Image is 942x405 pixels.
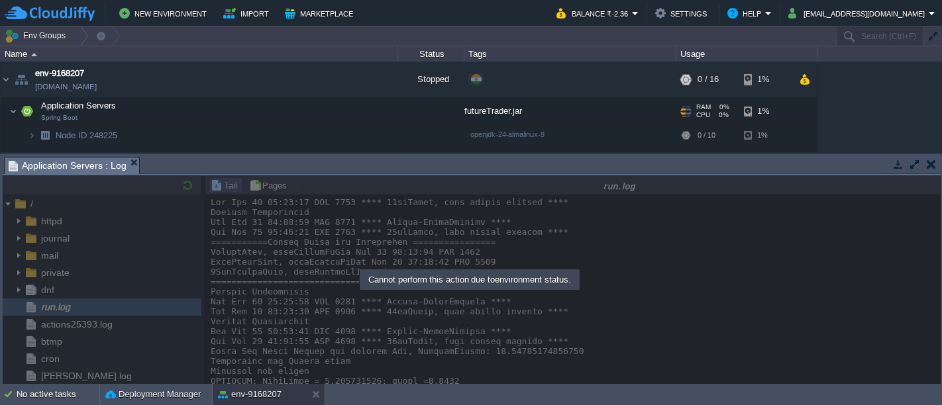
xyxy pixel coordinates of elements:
[744,62,787,97] div: 1%
[31,53,37,56] img: AMDAwAAAACH5BAEAAAAALAAAAAABAAEAAAICRAEAOw==
[119,5,211,21] button: New Environment
[744,98,787,124] div: 1%
[54,130,119,141] a: Node ID:248225
[28,125,36,146] img: AMDAwAAAACH5BAEAAAAALAAAAAABAAEAAAICRAEAOw==
[18,98,36,124] img: AMDAwAAAACH5BAEAAAAALAAAAAABAAEAAAICRAEAOw==
[399,46,464,62] div: Status
[556,5,632,21] button: Balance ₹-2.36
[9,157,127,174] span: Application Servers : Log
[12,62,30,97] img: AMDAwAAAACH5BAEAAAAALAAAAAABAAEAAAICRAEAOw==
[28,146,36,167] img: AMDAwAAAACH5BAEAAAAALAAAAAABAAEAAAICRAEAOw==
[35,67,84,80] a: env-9168207
[698,125,715,146] div: 0 / 10
[464,98,676,124] div: futureTrader.jar
[285,5,357,21] button: Marketplace
[56,130,89,140] span: Node ID:
[716,103,729,111] span: 0%
[54,130,119,141] span: 248225
[105,388,201,401] button: Deployment Manager
[17,384,99,405] div: No active tasks
[1,62,11,97] img: AMDAwAAAACH5BAEAAAAALAAAAAABAAEAAAICRAEAOw==
[40,100,118,111] span: Application Servers
[698,62,719,97] div: 0 / 16
[744,125,787,146] div: 1%
[361,271,578,289] div: Cannot perform this action due to environment status.
[886,352,929,392] iframe: chat widget
[41,114,78,122] span: Spring Boot
[36,146,54,167] img: AMDAwAAAACH5BAEAAAAALAAAAAABAAEAAAICRAEAOw==
[727,5,765,21] button: Help
[470,130,545,138] span: openjdk-24-almalinux-9
[5,26,70,45] button: Env Groups
[655,5,711,21] button: Settings
[9,98,17,124] img: AMDAwAAAACH5BAEAAAAALAAAAAABAAEAAAICRAEAOw==
[398,62,464,97] div: Stopped
[715,111,729,119] span: 0%
[677,46,817,62] div: Usage
[223,5,273,21] button: Import
[35,80,97,93] a: [DOMAIN_NAME]
[40,101,118,111] a: Application ServersSpring Boot
[54,151,108,162] a: Deployments
[36,125,54,146] img: AMDAwAAAACH5BAEAAAAALAAAAAABAAEAAAICRAEAOw==
[696,103,711,111] span: RAM
[218,388,282,401] button: env-9168207
[465,46,676,62] div: Tags
[5,5,95,22] img: CloudJiffy
[1,46,397,62] div: Name
[788,5,929,21] button: [EMAIL_ADDRESS][DOMAIN_NAME]
[696,111,710,119] span: CPU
